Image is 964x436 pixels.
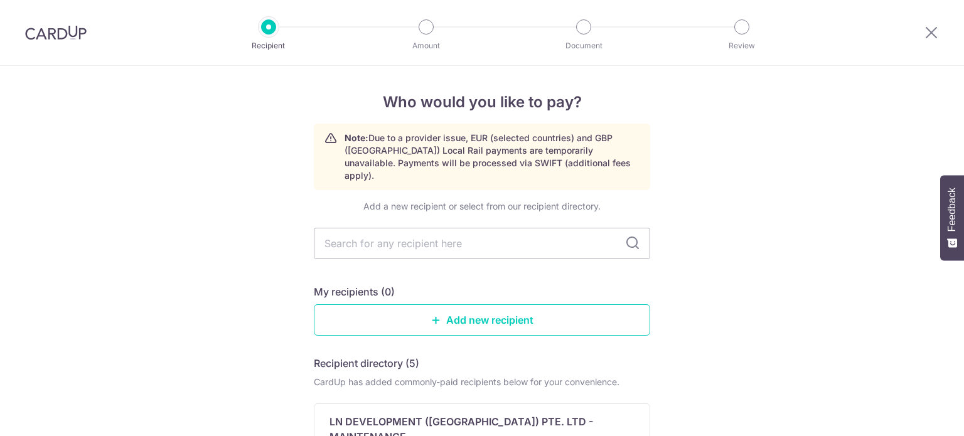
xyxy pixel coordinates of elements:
[25,25,87,40] img: CardUp
[222,40,315,52] p: Recipient
[946,188,958,231] span: Feedback
[314,284,395,299] h5: My recipients (0)
[345,132,640,182] p: Due to a provider issue, EUR (selected countries) and GBP ([GEOGRAPHIC_DATA]) Local Rail payments...
[940,175,964,260] button: Feedback - Show survey
[314,200,650,213] div: Add a new recipient or select from our recipient directory.
[314,228,650,259] input: Search for any recipient here
[314,356,419,371] h5: Recipient directory (5)
[314,376,650,388] div: CardUp has added commonly-paid recipients below for your convenience.
[380,40,473,52] p: Amount
[345,132,368,143] strong: Note:
[537,40,630,52] p: Document
[695,40,788,52] p: Review
[314,304,650,336] a: Add new recipient
[314,91,650,114] h4: Who would you like to pay?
